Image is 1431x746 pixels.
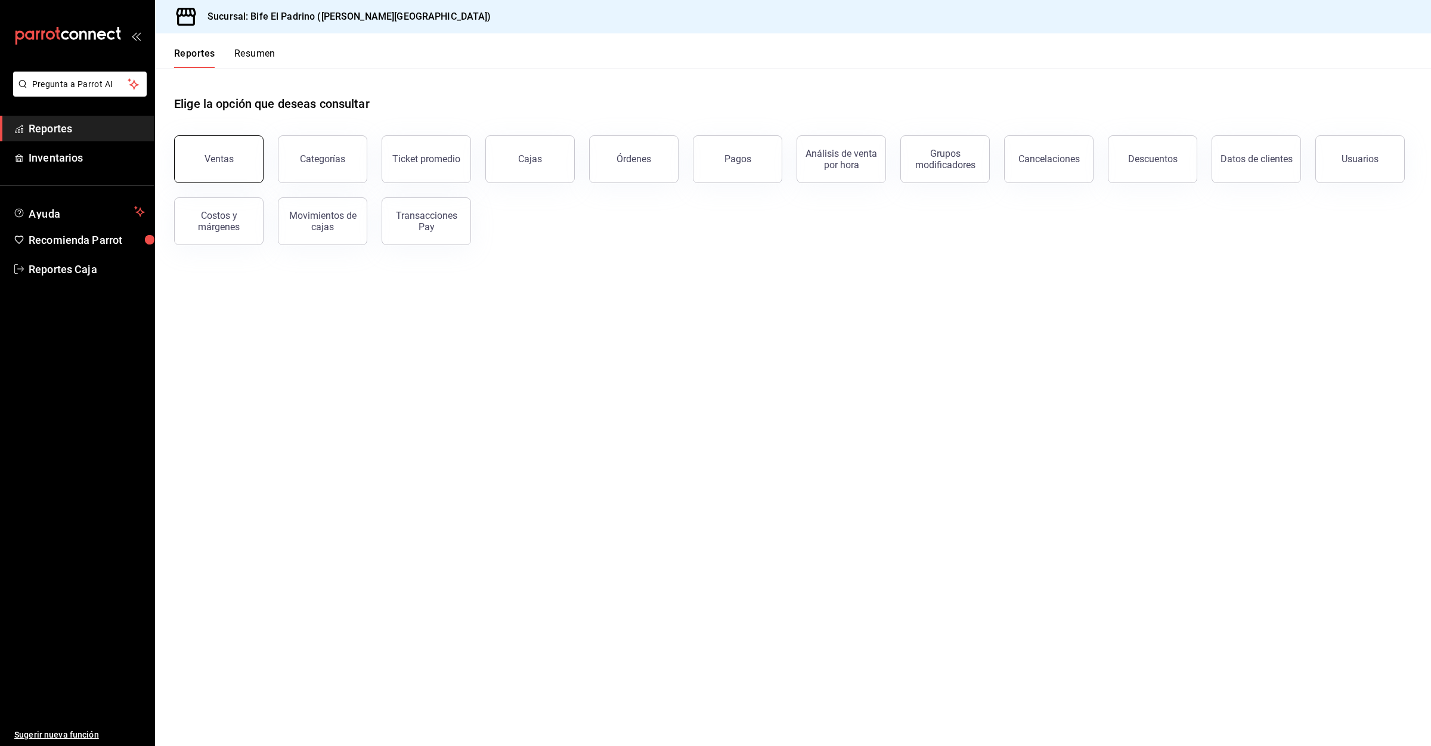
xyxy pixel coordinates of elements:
div: Análisis de venta por hora [804,148,878,171]
span: Recomienda Parrot [29,232,145,248]
button: Cancelaciones [1004,135,1094,183]
div: Grupos modificadores [908,148,982,171]
button: Datos de clientes [1212,135,1301,183]
button: Grupos modificadores [900,135,990,183]
span: Pregunta a Parrot AI [32,78,128,91]
div: Categorías [300,153,345,165]
span: Sugerir nueva función [14,729,145,741]
a: Pregunta a Parrot AI [8,86,147,99]
div: Cancelaciones [1018,153,1080,165]
button: Reportes [174,48,215,68]
div: Pagos [724,153,751,165]
a: Cajas [485,135,575,183]
button: Pagos [693,135,782,183]
div: Órdenes [617,153,651,165]
button: Transacciones Pay [382,197,471,245]
button: Análisis de venta por hora [797,135,886,183]
button: Ventas [174,135,264,183]
button: Costos y márgenes [174,197,264,245]
span: Reportes [29,120,145,137]
button: Descuentos [1108,135,1197,183]
button: Categorías [278,135,367,183]
div: Ventas [205,153,234,165]
div: Cajas [518,152,543,166]
div: Movimientos de cajas [286,210,360,233]
button: Movimientos de cajas [278,197,367,245]
div: Descuentos [1128,153,1178,165]
div: Datos de clientes [1221,153,1293,165]
div: Ticket promedio [392,153,460,165]
h3: Sucursal: Bife El Padrino ([PERSON_NAME][GEOGRAPHIC_DATA]) [198,10,491,24]
h1: Elige la opción que deseas consultar [174,95,370,113]
div: Usuarios [1342,153,1379,165]
div: Costos y márgenes [182,210,256,233]
button: Resumen [234,48,275,68]
span: Reportes Caja [29,261,145,277]
button: Órdenes [589,135,679,183]
button: Ticket promedio [382,135,471,183]
div: Transacciones Pay [389,210,463,233]
span: Ayuda [29,205,129,219]
button: Pregunta a Parrot AI [13,72,147,97]
button: open_drawer_menu [131,31,141,41]
div: navigation tabs [174,48,275,68]
button: Usuarios [1315,135,1405,183]
span: Inventarios [29,150,145,166]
